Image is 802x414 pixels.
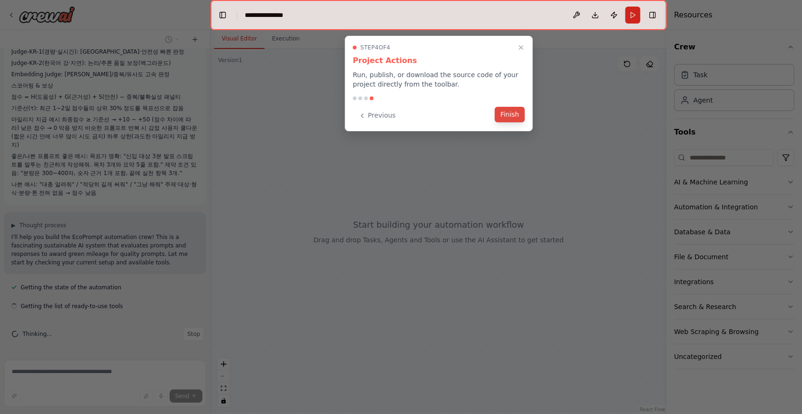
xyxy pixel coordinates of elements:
[360,44,390,51] span: Step 4 of 4
[353,55,525,66] h3: Project Actions
[353,70,525,89] p: Run, publish, or download the source code of your project directly from the toolbar.
[216,8,229,22] button: Hide left sidebar
[353,108,401,123] button: Previous
[515,42,527,53] button: Close walkthrough
[495,107,525,122] button: Finish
